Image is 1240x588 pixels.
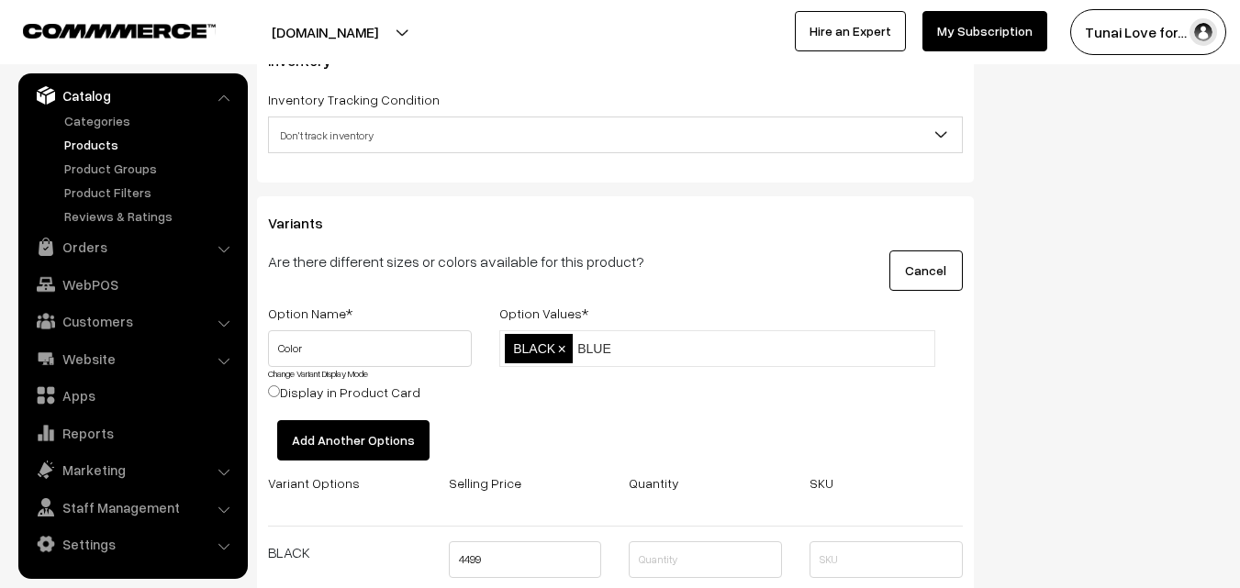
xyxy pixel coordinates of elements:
[23,491,241,524] a: Staff Management
[23,79,241,112] a: Catalog
[23,268,241,301] a: WebPOS
[268,541,421,563] div: BLACK
[23,342,241,375] a: Website
[629,541,782,578] input: Quantity
[60,206,241,226] a: Reviews & Ratings
[23,24,216,38] img: COMMMERCE
[922,11,1047,51] a: My Subscription
[23,230,241,263] a: Orders
[269,119,962,151] span: Don't track inventory
[60,111,241,130] a: Categories
[268,51,353,70] span: Inventory
[23,416,241,449] a: Reports
[499,304,588,323] label: Option Values
[268,330,472,367] input: Option Name
[810,541,963,578] input: SKU
[268,385,280,397] input: Display in Product Card
[268,368,368,379] a: Change Variant Display Mode
[629,473,679,493] label: Quantity
[268,250,721,272] p: Are there different sizes or colors available for this product?
[1190,18,1217,46] img: user
[810,473,833,493] label: SKU
[60,135,241,154] a: Products
[23,379,241,412] a: Apps
[889,250,963,291] button: Cancel
[268,116,963,153] span: Don't track inventory
[1070,9,1226,55] button: Tunai Love for…
[268,304,352,323] label: Option Name
[795,11,906,51] a: Hire an Expert
[23,527,241,560] a: Settings
[277,420,430,460] button: Add Another Options
[449,541,602,578] input: Price
[513,341,555,356] span: BLACK
[268,383,420,402] label: Display in Product Card
[23,18,184,40] a: COMMMERCE
[60,183,241,202] a: Product Filters
[60,159,241,178] a: Product Groups
[557,341,565,357] span: ×
[268,90,440,109] label: Inventory Tracking Condition
[268,473,360,493] label: Variant Options
[23,305,241,338] a: Customers
[23,453,241,486] a: Marketing
[207,9,442,55] button: [DOMAIN_NAME]
[449,473,521,493] label: Selling Price
[268,214,345,232] span: Variants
